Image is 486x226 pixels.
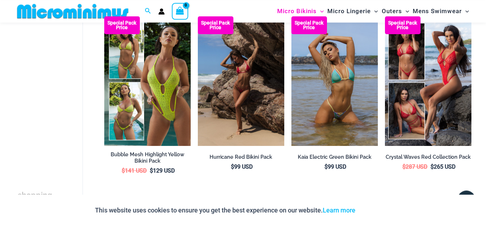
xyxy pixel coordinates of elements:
[402,163,406,170] span: $
[104,21,140,30] b: Special Pack Price
[382,2,402,20] span: Outers
[104,16,191,146] a: Bubble Mesh Ultimate (3) Bubble Mesh Highlight Yellow 309 Tri Top 469 Thong 05Bubble Mesh Highlig...
[231,163,253,170] bdi: 99 USD
[430,163,455,170] bdi: 265 USD
[104,16,191,146] img: Bubble Mesh Ultimate (3)
[104,151,191,167] a: Bubble Mesh Highlight Yellow Bikini Pack
[277,2,317,20] span: Micro Bikinis
[198,21,233,30] b: Special Pack Price
[361,202,391,219] button: Accept
[150,167,153,174] span: $
[275,2,326,20] a: Micro BikinisMenu ToggleMenu Toggle
[122,167,147,174] bdi: 141 USD
[18,24,82,166] iframe: TrustedSite Certified
[291,16,378,146] a: Kaia Electric Green 305 Top 445 Thong 04 Kaia Electric Green 305 Top 445 Thong 05Kaia Electric Gr...
[18,190,52,199] span: shopping
[172,3,188,19] a: View Shopping Cart, empty
[411,2,471,20] a: Mens SwimwearMenu ToggleMenu Toggle
[380,2,411,20] a: OutersMenu ToggleMenu Toggle
[323,206,355,214] a: Learn more
[104,151,191,164] h2: Bubble Mesh Highlight Yellow Bikini Pack
[385,21,421,30] b: Special Pack Price
[385,16,471,146] a: Collection Pack Crystal Waves 305 Tri Top 4149 Thong 01Crystal Waves 305 Tri Top 4149 Thong 01
[402,163,427,170] bdi: 287 USD
[198,154,284,161] h2: Hurricane Red Bikini Pack
[430,163,434,170] span: $
[158,8,165,15] a: Account icon link
[291,154,378,163] a: Kaia Electric Green Bikini Pack
[402,2,409,20] span: Menu Toggle
[145,7,151,16] a: Search icon link
[413,2,462,20] span: Mens Swimwear
[327,2,371,20] span: Micro Lingerie
[291,16,378,146] img: Kaia Electric Green 305 Top 445 Thong 04
[385,154,471,161] h2: Crystal Waves Red Collection Pack
[150,167,175,174] bdi: 129 USD
[198,154,284,163] a: Hurricane Red Bikini Pack
[274,1,472,21] nav: Site Navigation
[231,163,234,170] span: $
[385,16,471,146] img: Collection Pack
[324,163,328,170] span: $
[95,205,355,216] p: This website uses cookies to ensure you get the best experience on our website.
[198,16,284,146] a: Hurricane Red 3277 Tri Top 4277 Thong Bottom 05 Hurricane Red 3277 Tri Top 4277 Thong Bottom 06Hu...
[291,154,378,161] h2: Kaia Electric Green Bikini Pack
[14,3,131,19] img: MM SHOP LOGO FLAT
[317,2,324,20] span: Menu Toggle
[324,163,346,170] bdi: 99 USD
[462,2,469,20] span: Menu Toggle
[371,2,378,20] span: Menu Toggle
[122,167,125,174] span: $
[291,21,327,30] b: Special Pack Price
[326,2,380,20] a: Micro LingerieMenu ToggleMenu Toggle
[385,154,471,163] a: Crystal Waves Red Collection Pack
[198,16,284,146] img: Hurricane Red 3277 Tri Top 4277 Thong Bottom 05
